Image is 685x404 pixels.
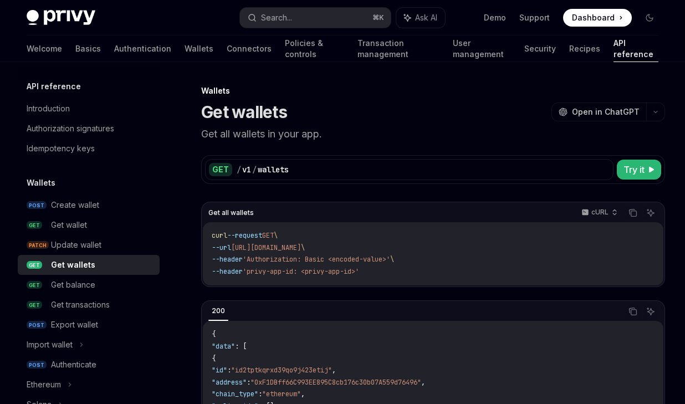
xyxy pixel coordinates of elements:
[27,176,55,190] h5: Wallets
[114,35,171,62] a: Authentication
[27,281,42,289] span: GET
[227,35,272,62] a: Connectors
[614,35,658,62] a: API reference
[212,231,227,240] span: curl
[242,164,251,175] div: v1
[572,106,640,117] span: Open in ChatGPT
[51,278,95,292] div: Get balance
[27,35,62,62] a: Welcome
[390,255,394,264] span: \
[301,390,305,398] span: ,
[212,330,216,339] span: {
[453,35,511,62] a: User management
[332,366,336,375] span: ,
[27,261,42,269] span: GET
[27,361,47,369] span: POST
[18,119,160,139] a: Authorization signatures
[258,390,262,398] span: :
[274,231,278,240] span: \
[285,35,344,62] a: Policies & controls
[235,342,247,351] span: : [
[51,218,87,232] div: Get wallet
[643,304,658,319] button: Ask AI
[18,255,160,275] a: GETGet wallets
[551,103,646,121] button: Open in ChatGPT
[201,102,287,122] h1: Get wallets
[643,206,658,220] button: Ask AI
[240,8,390,28] button: Search...⌘K
[212,267,243,276] span: --header
[372,13,384,22] span: ⌘ K
[27,122,114,135] div: Authorization signatures
[396,8,445,28] button: Ask AI
[524,35,556,62] a: Security
[247,378,251,387] span: :
[212,342,235,351] span: "data"
[415,12,437,23] span: Ask AI
[201,85,665,96] div: Wallets
[212,243,231,252] span: --url
[18,275,160,295] a: GETGet balance
[258,164,289,175] div: wallets
[575,203,622,222] button: cURL
[243,255,390,264] span: 'Authorization: Basic <encoded-value>'
[262,390,301,398] span: "ethereum"
[231,366,332,375] span: "id2tptkqrxd39qo9j423etij"
[18,139,160,158] a: Idempotency keys
[209,163,232,176] div: GET
[27,338,73,351] div: Import wallet
[212,390,258,398] span: "chain_type"
[201,126,665,142] p: Get all wallets in your app.
[51,198,99,212] div: Create wallet
[243,267,359,276] span: 'privy-app-id: <privy-app-id>'
[51,358,96,371] div: Authenticate
[18,295,160,315] a: GETGet transactions
[27,321,47,329] span: POST
[626,304,640,319] button: Copy the contents from the code block
[623,163,645,176] span: Try it
[27,142,95,155] div: Idempotency keys
[484,12,506,23] a: Demo
[227,366,231,375] span: :
[18,99,160,119] a: Introduction
[261,11,292,24] div: Search...
[185,35,213,62] a: Wallets
[237,164,241,175] div: /
[51,238,101,252] div: Update wallet
[18,235,160,255] a: PATCHUpdate wallet
[51,258,95,272] div: Get wallets
[641,9,658,27] button: Toggle dark mode
[563,9,632,27] a: Dashboard
[51,298,110,311] div: Get transactions
[227,231,262,240] span: --request
[18,195,160,215] a: POSTCreate wallet
[626,206,640,220] button: Copy the contents from the code block
[27,102,70,115] div: Introduction
[212,255,243,264] span: --header
[301,243,305,252] span: \
[27,378,61,391] div: Ethereum
[18,355,160,375] a: POSTAuthenticate
[27,201,47,209] span: POST
[212,354,216,363] span: {
[617,160,661,180] button: Try it
[27,80,81,93] h5: API reference
[208,208,254,217] span: Get all wallets
[569,35,600,62] a: Recipes
[18,315,160,335] a: POSTExport wallet
[51,318,98,331] div: Export wallet
[27,10,95,25] img: dark logo
[262,231,274,240] span: GET
[421,378,425,387] span: ,
[231,243,301,252] span: [URL][DOMAIN_NAME]
[357,35,439,62] a: Transaction management
[591,208,609,217] p: cURL
[27,301,42,309] span: GET
[208,304,228,318] div: 200
[27,241,49,249] span: PATCH
[27,221,42,229] span: GET
[252,164,257,175] div: /
[75,35,101,62] a: Basics
[212,366,227,375] span: "id"
[251,378,421,387] span: "0xF1DBff66C993EE895C8cb176c30b07A559d76496"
